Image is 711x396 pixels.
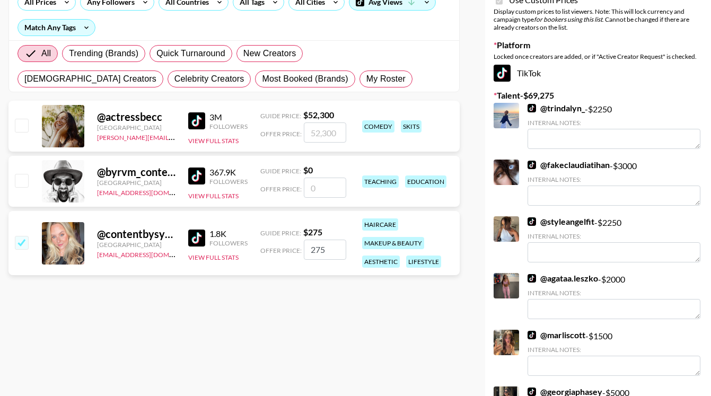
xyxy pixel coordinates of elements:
[528,160,610,170] a: @fakeclaudiatihan
[188,137,239,145] button: View Full Stats
[528,160,700,206] div: - $ 3000
[188,168,205,184] img: TikTok
[260,229,301,237] span: Guide Price:
[528,274,536,283] img: TikTok
[260,112,301,120] span: Guide Price:
[362,120,394,133] div: comedy
[41,47,51,60] span: All
[260,130,302,138] span: Offer Price:
[97,165,175,179] div: @ byrvm_contentcreation
[209,167,248,178] div: 367.9K
[156,47,225,60] span: Quick Turnaround
[188,230,205,247] img: TikTok
[97,227,175,241] div: @ contentbysyd1
[528,232,700,240] div: Internal Notes:
[528,346,700,354] div: Internal Notes:
[24,73,156,85] span: [DEMOGRAPHIC_DATA] Creators
[97,179,175,187] div: [GEOGRAPHIC_DATA]
[303,165,313,175] strong: $ 0
[528,103,585,113] a: @trindalyn_
[97,187,204,197] a: [EMAIL_ADDRESS][DOMAIN_NAME]
[97,131,254,142] a: [PERSON_NAME][EMAIL_ADDRESS][DOMAIN_NAME]
[188,253,239,261] button: View Full Stats
[494,52,703,60] div: Locked once creators are added, or if "Active Creator Request" is checked.
[209,178,248,186] div: Followers
[188,112,205,129] img: TikTok
[97,124,175,131] div: [GEOGRAPHIC_DATA]
[97,110,175,124] div: @ actressbecc
[262,73,348,85] span: Most Booked (Brands)
[528,273,598,284] a: @agataa.leszko
[528,103,700,149] div: - $ 2250
[260,185,302,193] span: Offer Price:
[528,104,536,112] img: TikTok
[528,388,536,396] img: TikTok
[97,249,204,259] a: [EMAIL_ADDRESS][DOMAIN_NAME]
[303,110,334,120] strong: $ 52,300
[209,228,248,239] div: 1.8K
[174,73,244,85] span: Celebrity Creators
[528,331,536,339] img: TikTok
[528,175,700,183] div: Internal Notes:
[209,112,248,122] div: 3M
[97,241,175,249] div: [GEOGRAPHIC_DATA]
[362,256,400,268] div: aesthetic
[304,122,346,143] input: 52,300
[304,178,346,198] input: 0
[534,15,602,23] em: for bookers using this list
[528,161,536,169] img: TikTok
[362,218,398,231] div: haircare
[69,47,138,60] span: Trending (Brands)
[401,120,422,133] div: skits
[494,65,511,82] img: TikTok
[494,65,703,82] div: TikTok
[528,330,585,340] a: @marliscott
[494,90,703,101] label: Talent - $ 69,275
[528,216,594,227] a: @styleangelfit
[303,227,322,237] strong: $ 275
[260,247,302,254] span: Offer Price:
[494,40,703,50] label: Platform
[260,167,301,175] span: Guide Price:
[406,256,441,268] div: lifestyle
[243,47,296,60] span: New Creators
[188,192,239,200] button: View Full Stats
[528,273,700,319] div: - $ 2000
[366,73,406,85] span: My Roster
[528,289,700,297] div: Internal Notes:
[528,216,700,262] div: - $ 2250
[405,175,446,188] div: education
[304,240,346,260] input: 275
[209,122,248,130] div: Followers
[18,20,95,36] div: Match Any Tags
[494,7,703,31] div: Display custom prices to list viewers. Note: This will lock currency and campaign type . Cannot b...
[362,175,399,188] div: teaching
[528,217,536,226] img: TikTok
[528,330,700,376] div: - $ 1500
[362,237,424,249] div: makeup & beauty
[209,239,248,247] div: Followers
[528,119,700,127] div: Internal Notes:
